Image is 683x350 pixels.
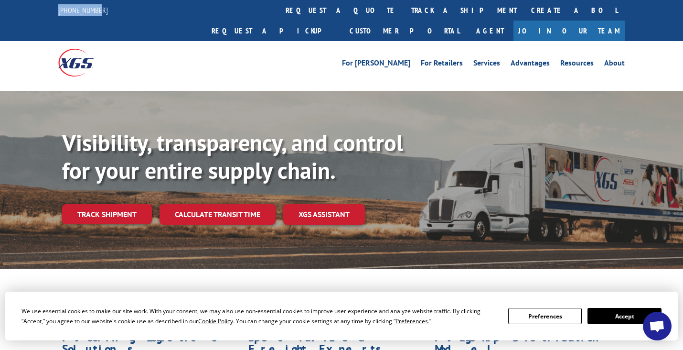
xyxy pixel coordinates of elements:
[342,59,410,70] a: For [PERSON_NAME]
[511,59,550,70] a: Advantages
[342,21,467,41] a: Customer Portal
[604,59,625,70] a: About
[421,59,463,70] a: For Retailers
[204,21,342,41] a: Request a pickup
[198,317,233,325] span: Cookie Policy
[395,317,428,325] span: Preferences
[467,21,513,41] a: Agent
[62,204,152,224] a: Track shipment
[5,292,678,340] div: Cookie Consent Prompt
[513,21,625,41] a: Join Our Team
[62,128,403,185] b: Visibility, transparency, and control for your entire supply chain.
[473,59,500,70] a: Services
[21,306,497,326] div: We use essential cookies to make our site work. With your consent, we may also use non-essential ...
[160,204,276,225] a: Calculate transit time
[58,5,108,15] a: [PHONE_NUMBER]
[508,308,582,324] button: Preferences
[587,308,661,324] button: Accept
[643,312,672,340] div: Open chat
[560,59,594,70] a: Resources
[283,204,365,225] a: XGS ASSISTANT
